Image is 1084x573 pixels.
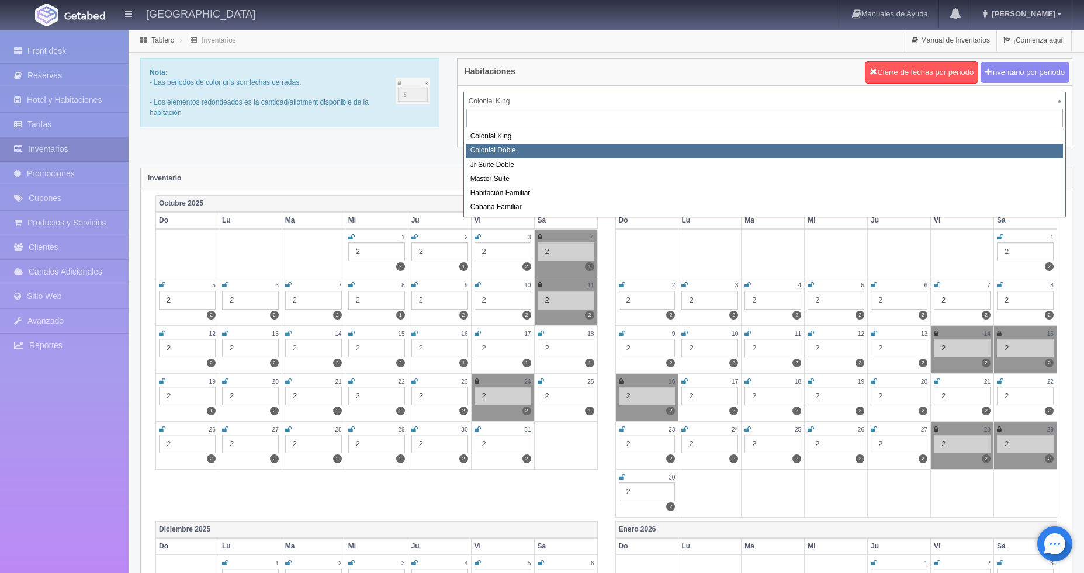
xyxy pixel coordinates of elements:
div: Jr Suite Doble [466,158,1063,172]
div: Cabaña Familiar [466,200,1063,214]
div: Master Suite [466,172,1063,186]
div: Colonial King [466,130,1063,144]
div: Colonial Doble [466,144,1063,158]
div: Habitación Familiar [466,186,1063,200]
